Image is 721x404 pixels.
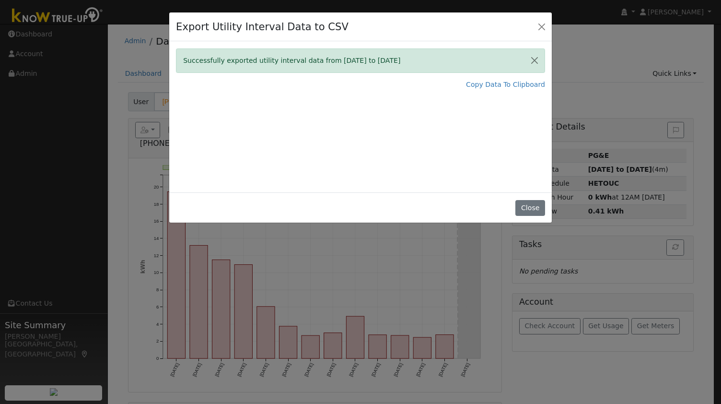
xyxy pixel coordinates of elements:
button: Close [515,200,545,216]
button: Close [535,20,548,33]
button: Close [524,49,545,72]
a: Copy Data To Clipboard [466,80,545,90]
div: Successfully exported utility interval data from [DATE] to [DATE] [176,48,545,73]
h4: Export Utility Interval Data to CSV [176,19,349,35]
